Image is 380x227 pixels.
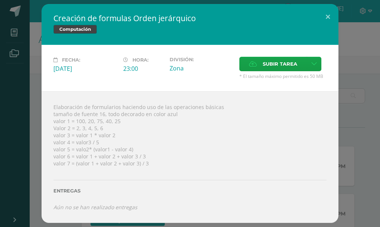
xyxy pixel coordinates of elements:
[239,73,327,79] span: * El tamaño máximo permitido es 50 MB
[53,188,327,194] label: Entregas
[53,25,97,34] span: Computación
[53,204,137,211] i: Aún no se han realizado entregas
[53,65,117,73] div: [DATE]
[42,91,338,223] div: Elaboración de formularios haciendo uso de las operaciones básicas tamaño de fuente 16, todo deco...
[170,57,233,62] label: División:
[317,4,338,29] button: Close (Esc)
[263,57,297,71] span: Subir tarea
[62,57,80,63] span: Fecha:
[170,64,233,72] div: Zona
[53,13,327,23] h2: Creación de formulas Orden jerárquico
[123,65,164,73] div: 23:00
[132,57,148,63] span: Hora:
